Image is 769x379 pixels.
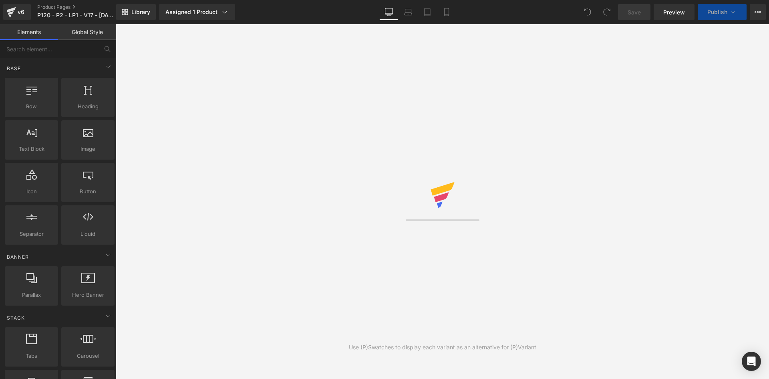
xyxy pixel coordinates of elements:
a: Global Style [58,24,116,40]
a: New Library [116,4,156,20]
span: Tabs [7,352,56,360]
span: Parallax [7,291,56,299]
button: More [750,4,766,20]
span: Row [7,102,56,111]
span: Preview [663,8,685,16]
span: Base [6,65,22,72]
div: Use (P)Swatches to display each variant as an alternative for (P)Variant [349,343,536,352]
button: Redo [599,4,615,20]
span: Text Block [7,145,56,153]
a: Product Pages [37,4,129,10]
span: Banner [6,253,30,261]
span: Heading [64,102,112,111]
div: Open Intercom Messenger [742,352,761,371]
span: Icon [7,187,56,196]
span: Hero Banner [64,291,112,299]
span: Button [64,187,112,196]
button: Undo [580,4,596,20]
span: Publish [707,9,727,15]
span: Stack [6,314,26,322]
span: Image [64,145,112,153]
a: Tablet [418,4,437,20]
span: Liquid [64,230,112,238]
div: v6 [16,7,26,17]
div: Assigned 1 Product [165,8,229,16]
button: Publish [698,4,747,20]
a: Mobile [437,4,456,20]
a: Preview [654,4,695,20]
span: Save [628,8,641,16]
span: P120 - P2 - LP1 - V17 - [DATE] [37,12,114,18]
a: v6 [3,4,31,20]
a: Desktop [379,4,399,20]
span: Carousel [64,352,112,360]
span: Library [131,8,150,16]
a: Laptop [399,4,418,20]
span: Separator [7,230,56,238]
